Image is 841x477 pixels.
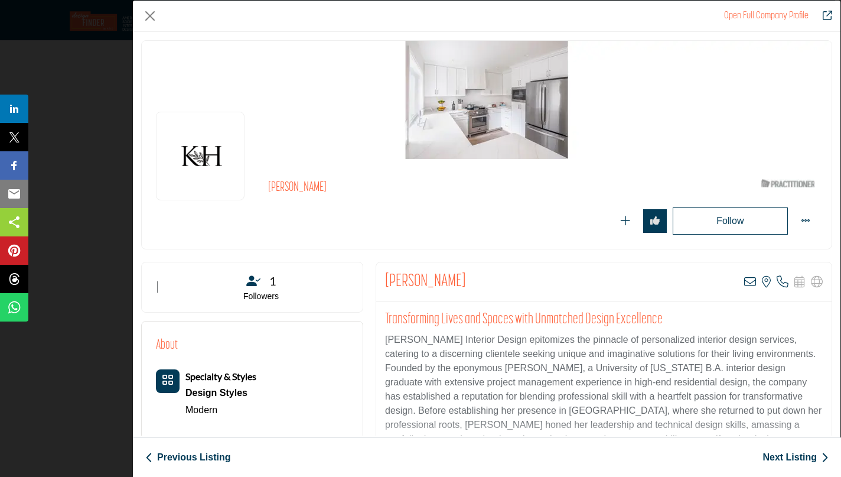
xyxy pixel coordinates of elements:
[761,176,814,191] img: ASID Qualified Practitioners
[385,311,823,329] h2: Transforming Lives and Spaces with Unmatched Design Excellence
[643,209,667,233] button: Redirect to login page
[185,384,256,402] div: Styles that range from contemporary to Victorian to meet any aesthetic vision.
[145,450,230,465] a: Previous Listing
[724,11,809,21] a: Redirect to karen-hickey
[185,405,217,415] a: Modern
[141,7,159,25] button: Close
[794,209,817,233] button: More Options
[614,209,637,233] button: Redirect to login page
[174,291,348,303] p: Followers
[185,372,256,382] a: Specialty & Styles
[814,9,832,23] a: Redirect to karen-hickey
[156,336,178,355] h2: About
[762,450,829,465] a: Next Listing
[385,271,466,293] h2: Karen Hickey
[673,207,788,235] button: Redirect to login
[185,371,256,382] b: Specialty & Styles
[269,272,276,290] span: 1
[156,112,245,200] img: karen-hickey logo
[156,369,180,393] button: Category Icon
[268,180,593,196] h2: [PERSON_NAME]
[185,384,256,402] a: Design Styles
[385,333,823,475] p: [PERSON_NAME] Interior Design epitomizes the pinnacle of personalized interior design services, c...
